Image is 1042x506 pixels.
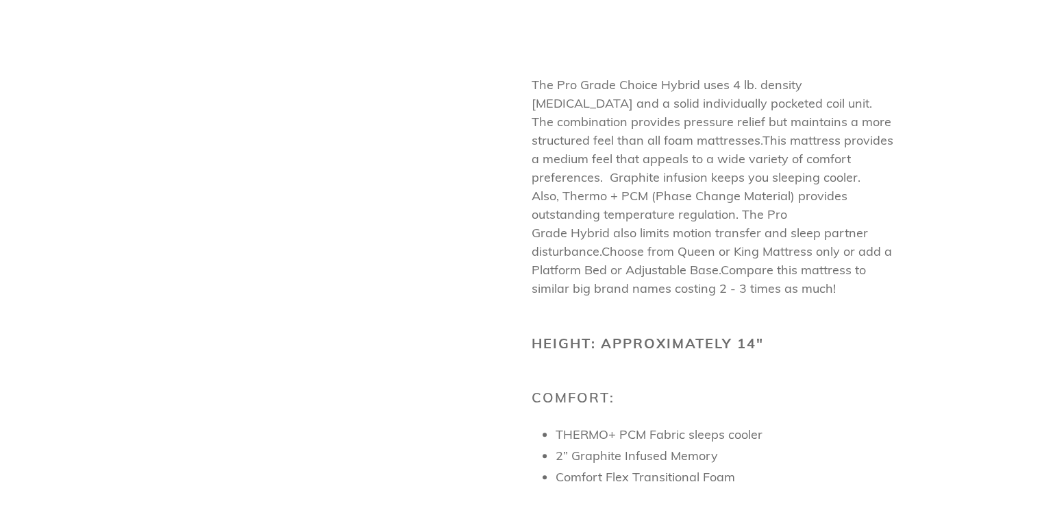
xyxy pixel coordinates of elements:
b: Height: Approximately 14" [532,335,764,352]
p: Comfort Flex Transitional Foam [556,468,895,486]
span: The Pro Grade Choice Hybrid uses 4 lb. density [MEDICAL_DATA] and a solid individually pocketed c... [532,77,891,148]
p: THERMO+ PCM Fabric sleeps cooler [556,425,895,444]
span: Choose from Queen or King Mattress only or add a Platform Bed or Adjustable Base. [532,243,892,278]
h2: Comfort: [532,389,895,406]
p: 2” Graphite Infused Memory [556,446,895,465]
span: This mattress provides a medium feel that appeals to a wide variety of comfort preferences. Graph... [532,132,893,296]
